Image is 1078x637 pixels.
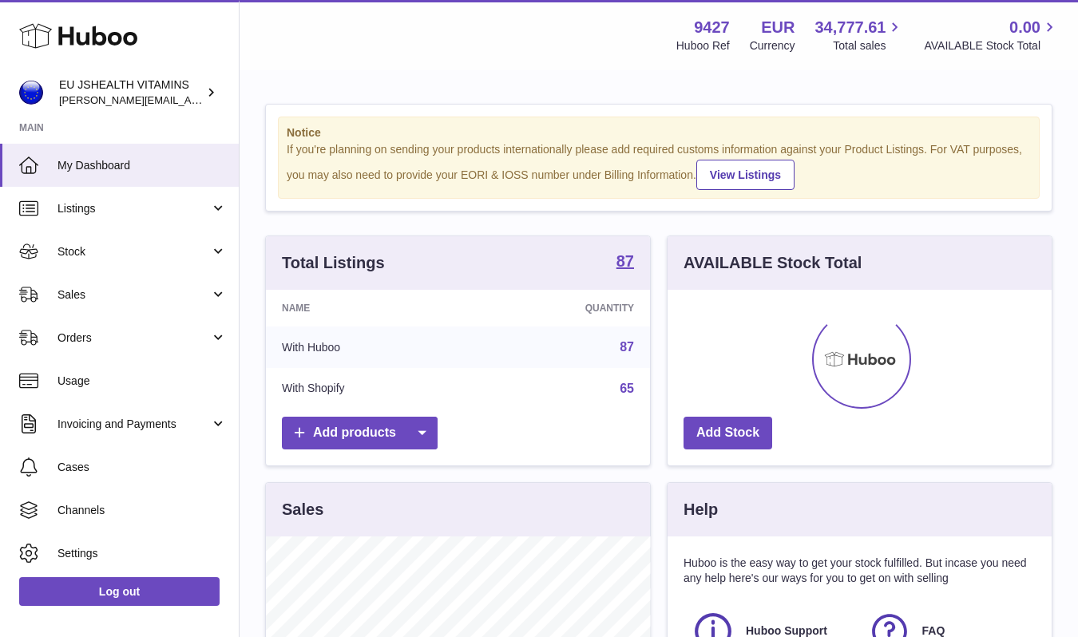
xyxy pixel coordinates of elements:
p: Huboo is the easy way to get your stock fulfilled. But incase you need any help here's our ways f... [684,556,1036,586]
div: Currency [750,38,795,53]
img: laura@jessicasepel.com [19,81,43,105]
td: With Shopify [266,368,473,409]
span: My Dashboard [57,158,227,173]
th: Quantity [473,290,650,326]
a: 0.00 AVAILABLE Stock Total [924,17,1059,53]
strong: Notice [287,125,1031,140]
span: 0.00 [1009,17,1040,38]
h3: Sales [282,499,323,520]
td: With Huboo [266,326,473,368]
span: Listings [57,201,210,216]
span: Total sales [833,38,904,53]
a: 87 [620,340,634,354]
span: Cases [57,460,227,475]
span: Stock [57,244,210,259]
strong: 87 [616,253,634,269]
a: Log out [19,577,220,606]
span: AVAILABLE Stock Total [924,38,1059,53]
strong: 9427 [694,17,730,38]
span: 34,777.61 [814,17,886,38]
strong: EUR [761,17,795,38]
span: Invoicing and Payments [57,417,210,432]
a: 87 [616,253,634,272]
a: Add products [282,417,438,449]
span: Orders [57,330,210,346]
h3: AVAILABLE Stock Total [684,252,862,274]
span: Settings [57,546,227,561]
div: Huboo Ref [676,38,730,53]
th: Name [266,290,473,326]
a: 65 [620,382,634,395]
div: If you're planning on sending your products internationally please add required customs informati... [287,142,1031,190]
span: Sales [57,287,210,303]
span: Usage [57,374,227,389]
a: View Listings [696,160,795,190]
a: 34,777.61 Total sales [814,17,904,53]
span: [PERSON_NAME][EMAIL_ADDRESS][DOMAIN_NAME] [59,93,320,106]
div: EU JSHEALTH VITAMINS [59,77,203,108]
h3: Total Listings [282,252,385,274]
h3: Help [684,499,718,520]
span: Channels [57,503,227,518]
a: Add Stock [684,417,772,449]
